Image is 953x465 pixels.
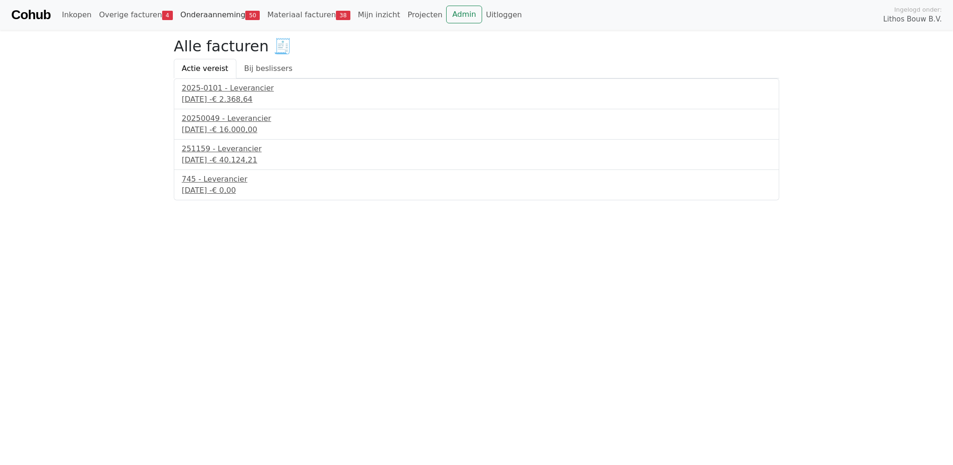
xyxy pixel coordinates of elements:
[182,143,771,166] a: 251159 - Leverancier[DATE] -€ 40.124,21
[182,174,771,185] div: 745 - Leverancier
[182,83,771,94] div: 2025-0101 - Leverancier
[883,14,942,25] span: Lithos Bouw B.V.
[212,95,253,104] span: € 2.368,64
[177,6,263,24] a: Onderaanneming50
[182,143,771,155] div: 251159 - Leverancier
[236,59,301,78] a: Bij beslissers
[212,125,257,134] span: € 16.000,00
[174,59,236,78] a: Actie vereist
[162,11,173,20] span: 4
[212,155,257,164] span: € 40.124,21
[263,6,354,24] a: Materiaal facturen38
[182,83,771,105] a: 2025-0101 - Leverancier[DATE] -€ 2.368,64
[182,113,771,135] a: 20250049 - Leverancier[DATE] -€ 16.000,00
[245,11,260,20] span: 50
[95,6,177,24] a: Overige facturen4
[182,124,771,135] div: [DATE] -
[404,6,446,24] a: Projecten
[336,11,350,20] span: 38
[212,186,236,195] span: € 0,00
[182,94,771,105] div: [DATE] -
[354,6,404,24] a: Mijn inzicht
[446,6,482,23] a: Admin
[894,5,942,14] span: Ingelogd onder:
[182,155,771,166] div: [DATE] -
[58,6,95,24] a: Inkopen
[11,4,50,26] a: Cohub
[182,185,771,196] div: [DATE] -
[182,174,771,196] a: 745 - Leverancier[DATE] -€ 0,00
[174,37,779,55] h2: Alle facturen 🧾
[182,113,771,124] div: 20250049 - Leverancier
[482,6,526,24] a: Uitloggen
